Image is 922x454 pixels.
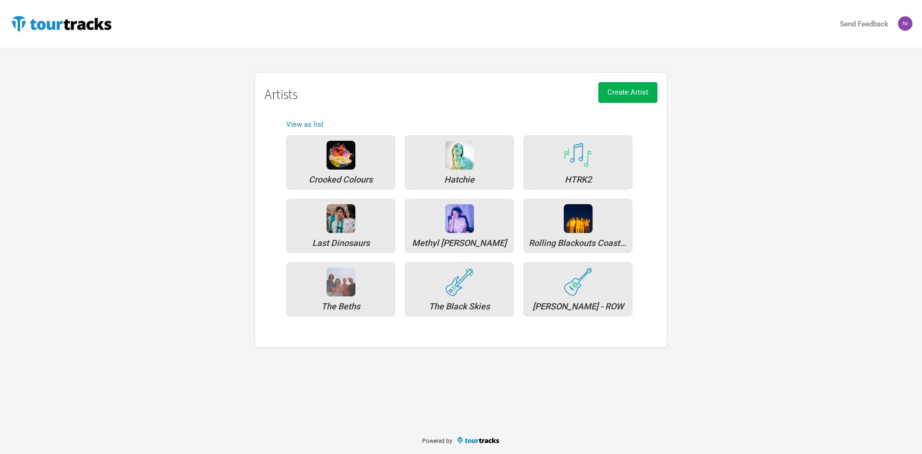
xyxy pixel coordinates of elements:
[445,268,474,296] img: tourtracks_icons_FA_01_icons_rock.svg
[281,194,400,258] a: Last Dinosaurs
[410,175,509,184] div: Hatchie
[422,438,452,444] span: Powered by
[529,239,627,247] div: Rolling Blackouts Coastal Fever
[529,302,627,311] div: Xavier Rudd - ROW
[327,141,355,170] img: 54e6f4e6-0762-4f7b-b495-7c658f1e719d-cc.jpg.png
[564,143,593,168] img: tourtracks_icons_FA_14_icons_misc.svg
[564,141,593,170] div: HTRK2
[564,204,593,233] div: Rolling Blackouts Coastal Fever
[564,268,593,296] div: Xavier Rudd - ROW
[291,239,390,247] div: Last Dinosaurs
[598,82,657,103] button: Create Artist
[291,175,390,184] div: Crooked Colours
[327,268,355,296] img: 402a93b5-5d65-4cda-b720-3cad9d188f1c-The%20Beths_1_Mason%20Fairey.JPG.png
[327,268,355,296] div: The Beths
[281,131,400,194] a: Crooked Colours
[898,16,912,31] img: Nicolas
[445,141,474,170] div: Hatchie
[519,258,637,321] a: [PERSON_NAME] - ROW
[529,175,627,184] div: HTRK2
[445,268,474,296] div: The Black Skies
[456,436,500,444] img: TourTracks
[281,258,400,321] a: The Beths
[265,87,657,102] h1: Artists
[445,204,474,233] img: 636a5952-f4a2-475a-8a6a-b508fc2445fa-Methyl%20Ethel%20Neon%20Cheap%20Lead%20Image%20-%20Credit%20...
[564,268,593,296] img: tourtracks_icons_FA_04_icons_folk.svg
[840,20,888,28] strong: Send Feedback
[327,204,355,233] div: Last Dinosaurs
[400,258,519,321] a: The Black Skies
[286,120,324,129] a: View as list
[519,194,637,258] a: Rolling Blackouts Coastal Fever
[445,141,474,170] img: b141831a-94a7-4f18-b26a-824180e2a523-Hatchie%201%20-%20Credit%20Rahnee%20Lally.jpeg.png
[607,88,648,97] span: Create Artist
[400,194,519,258] a: Methyl [PERSON_NAME]
[291,302,390,311] div: The Beths
[410,302,509,311] div: The Black Skies
[519,131,637,194] a: HTRK2
[327,204,355,233] img: c0d706d6-9ee3-482e-9e4b-0e75ddb87933-41691808_10156456353871413_4087983781099601920_o.jpg.png
[410,239,509,247] div: Methyl Ethel
[400,131,519,194] a: Hatchie
[327,141,355,170] div: Crooked Colours
[564,204,593,233] img: b165b7e1-bb41-4fd3-b611-002751d103ed-rbcf.jpg.png
[10,14,113,33] img: TourTracks
[445,204,474,233] div: Methyl Ethel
